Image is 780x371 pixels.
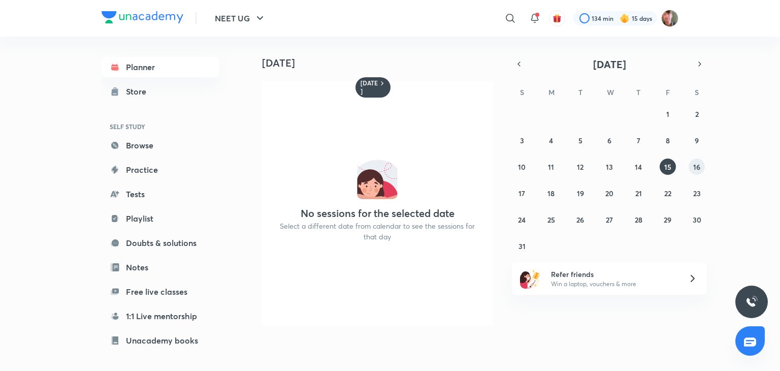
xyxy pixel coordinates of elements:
[549,136,553,145] abbr: August 4, 2025
[689,106,705,122] button: August 2, 2025
[514,238,530,254] button: August 31, 2025
[660,159,676,175] button: August 15, 2025
[126,85,152,98] div: Store
[514,185,530,201] button: August 17, 2025
[607,87,614,97] abbr: Wednesday
[689,132,705,148] button: August 9, 2025
[572,132,589,148] button: August 5, 2025
[578,87,582,97] abbr: Tuesday
[102,282,219,302] a: Free live classes
[572,185,589,201] button: August 19, 2025
[695,136,699,145] abbr: August 9, 2025
[661,10,678,27] img: Ravii
[664,162,671,172] abbr: August 15, 2025
[543,211,559,228] button: August 25, 2025
[518,189,525,198] abbr: August 17, 2025
[102,11,183,26] a: Company Logo
[547,189,555,198] abbr: August 18, 2025
[572,211,589,228] button: August 26, 2025
[689,159,705,175] button: August 16, 2025
[689,211,705,228] button: August 30, 2025
[102,57,219,77] a: Planner
[577,162,583,172] abbr: August 12, 2025
[552,14,562,23] img: avatar
[601,132,617,148] button: August 6, 2025
[660,132,676,148] button: August 8, 2025
[514,211,530,228] button: August 24, 2025
[102,81,219,102] a: Store
[572,159,589,175] button: August 12, 2025
[601,211,617,228] button: August 27, 2025
[630,211,646,228] button: August 28, 2025
[520,87,524,97] abbr: Sunday
[274,221,480,242] p: Select a different date from calendar to see the sessions for that day
[630,159,646,175] button: August 14, 2025
[551,280,676,289] p: Win a laptop, vouchers & more
[578,136,582,145] abbr: August 5, 2025
[514,159,530,175] button: August 10, 2025
[102,233,219,253] a: Doubts & solutions
[548,87,555,97] abbr: Monday
[660,185,676,201] button: August 22, 2025
[620,13,630,23] img: streak
[548,162,554,172] abbr: August 11, 2025
[543,132,559,148] button: August 4, 2025
[518,241,526,251] abbr: August 31, 2025
[664,189,671,198] abbr: August 22, 2025
[635,162,642,172] abbr: August 14, 2025
[520,268,540,289] img: referral
[102,184,219,204] a: Tests
[262,57,501,69] h4: [DATE]
[693,215,701,225] abbr: August 30, 2025
[102,135,219,156] a: Browse
[630,185,646,201] button: August 21, 2025
[102,118,219,135] h6: SELF STUDY
[693,189,701,198] abbr: August 23, 2025
[664,215,671,225] abbr: August 29, 2025
[549,10,565,26] button: avatar
[635,215,642,225] abbr: August 28, 2025
[102,306,219,326] a: 1:1 Live mentorship
[102,330,219,351] a: Unacademy books
[102,208,219,229] a: Playlist
[660,211,676,228] button: August 29, 2025
[102,257,219,277] a: Notes
[518,215,526,225] abbr: August 24, 2025
[606,215,613,225] abbr: August 27, 2025
[660,106,676,122] button: August 1, 2025
[551,269,676,280] h6: Refer friends
[635,189,642,198] abbr: August 21, 2025
[518,162,526,172] abbr: August 10, 2025
[693,162,700,172] abbr: August 16, 2025
[666,87,670,97] abbr: Friday
[543,159,559,175] button: August 11, 2025
[361,79,378,96] h6: [DATE]
[745,296,758,308] img: ttu
[547,215,555,225] abbr: August 25, 2025
[666,109,669,119] abbr: August 1, 2025
[209,8,272,28] button: NEET UG
[576,215,584,225] abbr: August 26, 2025
[301,207,454,220] h4: No sessions for the selected date
[601,159,617,175] button: August 13, 2025
[636,87,640,97] abbr: Thursday
[102,160,219,180] a: Practice
[593,57,626,71] span: [DATE]
[520,136,524,145] abbr: August 3, 2025
[526,57,693,71] button: [DATE]
[514,132,530,148] button: August 3, 2025
[605,189,613,198] abbr: August 20, 2025
[637,136,640,145] abbr: August 7, 2025
[666,136,670,145] abbr: August 8, 2025
[357,159,398,199] img: No events
[102,11,183,23] img: Company Logo
[577,189,584,198] abbr: August 19, 2025
[606,162,613,172] abbr: August 13, 2025
[695,109,699,119] abbr: August 2, 2025
[543,185,559,201] button: August 18, 2025
[695,87,699,97] abbr: Saturday
[630,132,646,148] button: August 7, 2025
[607,136,611,145] abbr: August 6, 2025
[689,185,705,201] button: August 23, 2025
[601,185,617,201] button: August 20, 2025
